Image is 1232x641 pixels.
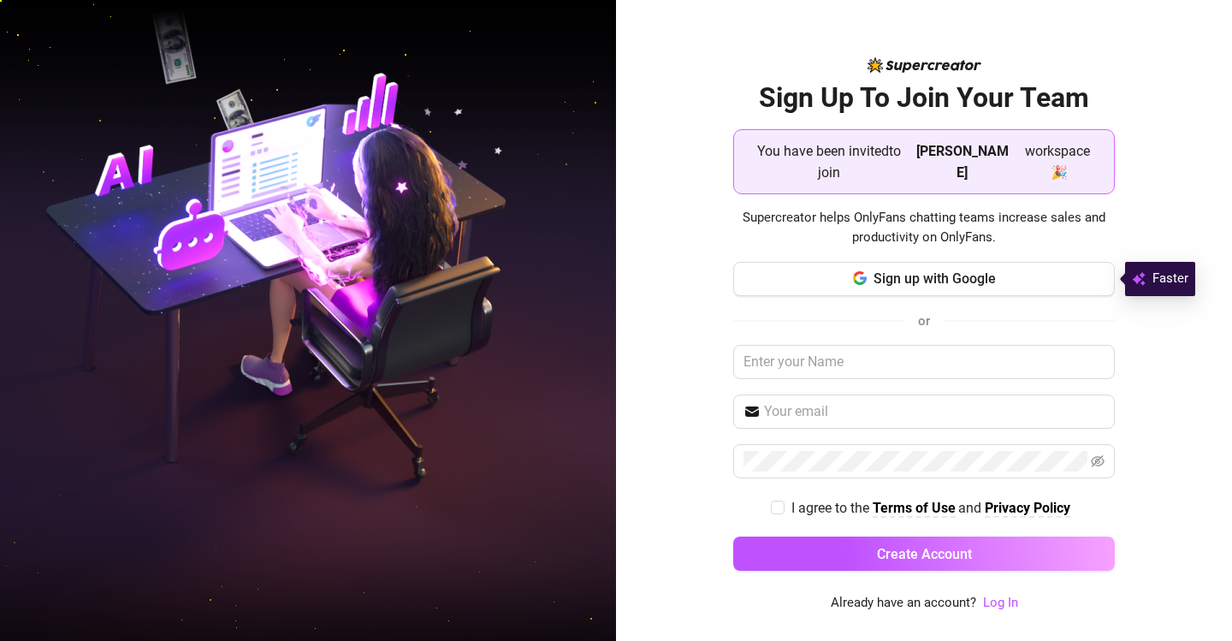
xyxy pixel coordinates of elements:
[877,546,972,562] span: Create Account
[733,345,1115,379] input: Enter your Name
[1152,269,1188,289] span: Faster
[733,80,1115,116] h2: Sign Up To Join Your Team
[985,500,1070,516] strong: Privacy Policy
[791,500,873,516] span: I agree to the
[874,270,996,287] span: Sign up with Google
[958,500,985,516] span: and
[1091,454,1105,468] span: eye-invisible
[873,500,956,516] strong: Terms of Use
[764,401,1105,422] input: Your email
[983,595,1018,610] a: Log In
[733,262,1115,296] button: Sign up with Google
[1016,140,1100,183] span: workspace 🎉
[918,313,930,329] span: or
[873,500,956,518] a: Terms of Use
[733,208,1115,248] span: Supercreator helps OnlyFans chatting teams increase sales and productivity on OnlyFans.
[916,143,1009,181] strong: [PERSON_NAME]
[1132,269,1146,289] img: svg%3e
[831,593,976,614] span: Already have an account?
[868,57,981,73] img: logo-BBDzfeDw.svg
[983,593,1018,614] a: Log In
[733,537,1115,571] button: Create Account
[985,500,1070,518] a: Privacy Policy
[748,140,909,183] span: You have been invited to join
